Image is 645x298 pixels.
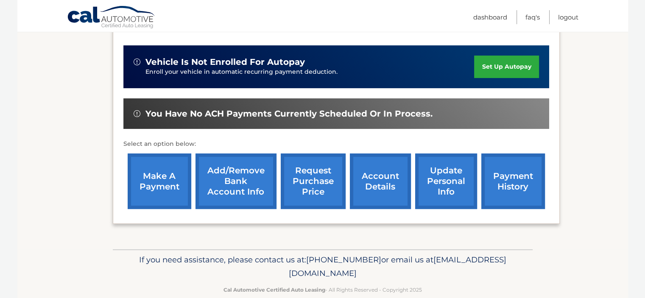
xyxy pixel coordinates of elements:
[223,287,325,293] strong: Cal Automotive Certified Auto Leasing
[145,67,475,77] p: Enroll your vehicle in automatic recurring payment deduction.
[281,153,346,209] a: request purchase price
[118,253,527,280] p: If you need assistance, please contact us at: or email us at
[481,153,545,209] a: payment history
[123,139,549,149] p: Select an option below:
[473,10,507,24] a: Dashboard
[145,109,433,119] span: You have no ACH payments currently scheduled or in process.
[145,57,305,67] span: vehicle is not enrolled for autopay
[134,110,140,117] img: alert-white.svg
[195,153,276,209] a: Add/Remove bank account info
[474,56,539,78] a: set up autopay
[128,153,191,209] a: make a payment
[558,10,578,24] a: Logout
[306,255,381,265] span: [PHONE_NUMBER]
[415,153,477,209] a: update personal info
[350,153,411,209] a: account details
[118,285,527,294] p: - All Rights Reserved - Copyright 2025
[134,58,140,65] img: alert-white.svg
[525,10,540,24] a: FAQ's
[289,255,506,278] span: [EMAIL_ADDRESS][DOMAIN_NAME]
[67,6,156,30] a: Cal Automotive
